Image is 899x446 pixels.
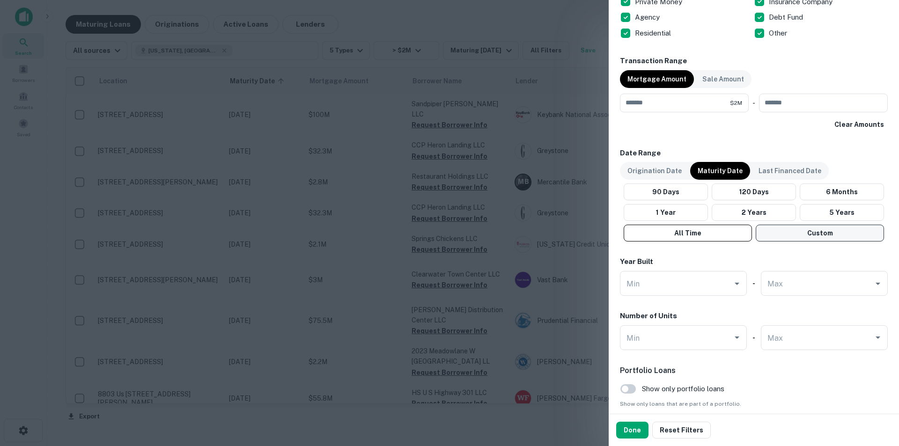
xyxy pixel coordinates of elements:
[730,331,744,344] button: Open
[752,94,755,112] div: -
[730,99,742,107] span: $2M
[624,204,708,221] button: 1 Year
[800,204,884,221] button: 5 Years
[871,331,884,344] button: Open
[620,365,888,376] h6: Portfolio Loans
[712,183,796,200] button: 120 Days
[620,256,653,267] h6: Year Built
[852,371,899,416] iframe: Chat Widget
[712,204,796,221] button: 2 Years
[642,383,724,395] span: Show only portfolio loans
[769,28,789,39] p: Other
[756,225,884,241] button: Custom
[759,166,821,176] p: Last Financed Date
[752,278,755,289] h6: -
[800,183,884,200] button: 6 Months
[624,225,752,241] button: All Time
[616,422,648,439] button: Done
[620,56,888,66] h6: Transaction Range
[752,332,755,343] h6: -
[620,148,888,159] h6: Date Range
[624,183,708,200] button: 90 Days
[635,12,662,23] p: Agency
[702,74,744,84] p: Sale Amount
[620,311,677,322] h6: Number of Units
[831,116,888,133] button: Clear Amounts
[769,12,805,23] p: Debt Fund
[627,166,682,176] p: Origination Date
[635,28,673,39] p: Residential
[871,277,884,290] button: Open
[627,74,686,84] p: Mortgage Amount
[620,400,888,408] span: Show only loans that are part of a portfolio.
[652,422,711,439] button: Reset Filters
[730,277,744,290] button: Open
[698,166,743,176] p: Maturity Date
